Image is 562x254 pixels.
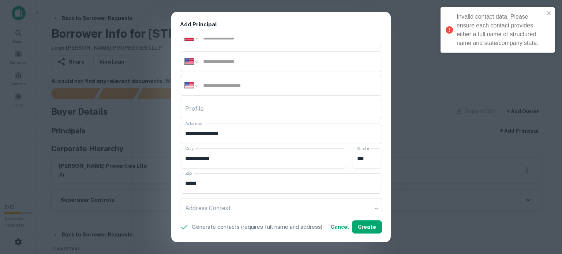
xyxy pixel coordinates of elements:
[457,12,544,48] div: Invalid contact data. Please ensure each contact provides either a full name or structured name a...
[185,170,192,176] label: Zip
[171,12,391,38] h2: Add Principal
[180,198,382,219] div: ​
[185,145,194,151] label: City
[185,120,202,126] label: Address
[192,223,322,231] p: Generate contacts (requires full name and address)
[357,145,369,151] label: State
[328,220,352,234] button: Cancel
[352,220,382,234] button: Create
[547,10,552,17] button: close
[525,196,562,231] iframe: Chat Widget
